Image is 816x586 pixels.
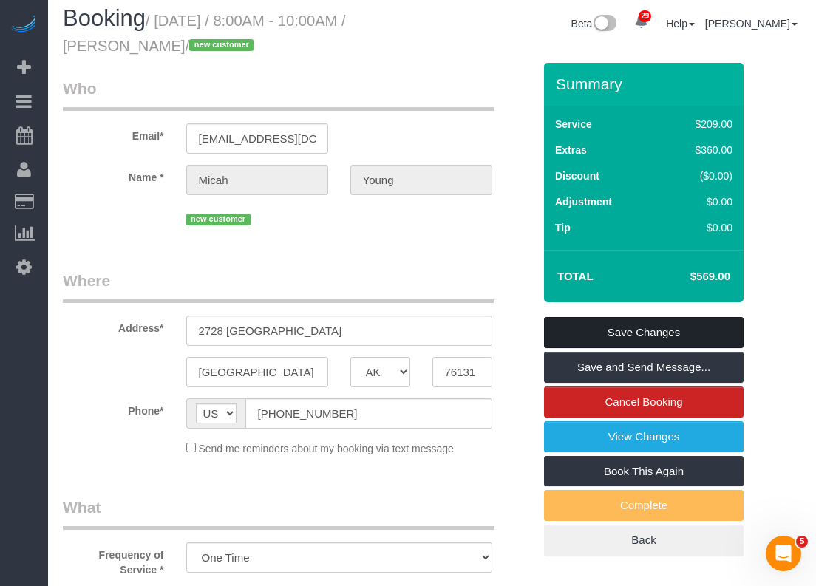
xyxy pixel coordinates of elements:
[664,220,732,235] div: $0.00
[52,123,175,143] label: Email*
[544,525,744,556] a: Back
[52,398,175,418] label: Phone*
[664,143,732,157] div: $360.00
[186,38,259,54] span: /
[52,165,175,185] label: Name *
[432,357,492,387] input: Zip Code*
[544,386,744,418] a: Cancel Booking
[63,497,494,530] legend: What
[556,75,736,92] h3: Summary
[52,316,175,335] label: Address*
[639,10,651,22] span: 29
[557,270,594,282] strong: Total
[555,143,587,157] label: Extras
[627,6,656,38] a: 29
[350,165,492,195] input: Last Name*
[544,456,744,487] a: Book This Again
[186,357,328,387] input: City*
[63,270,494,303] legend: Where
[186,123,328,154] input: Email*
[766,536,801,571] iframe: Intercom live chat
[592,15,616,34] img: New interface
[555,117,592,132] label: Service
[555,220,571,235] label: Tip
[198,443,454,454] span: Send me reminders about my booking via text message
[664,168,732,183] div: ($0.00)
[186,165,328,195] input: First Name*
[245,398,492,429] input: Phone*
[664,194,732,209] div: $0.00
[544,317,744,348] a: Save Changes
[796,536,808,548] span: 5
[646,270,730,283] h4: $569.00
[666,18,695,30] a: Help
[189,39,254,51] span: new customer
[186,214,251,225] span: new customer
[63,5,146,31] span: Booking
[705,18,798,30] a: [PERSON_NAME]
[555,194,612,209] label: Adjustment
[9,15,38,35] img: Automaid Logo
[63,13,346,54] small: / [DATE] / 8:00AM - 10:00AM / [PERSON_NAME]
[571,18,617,30] a: Beta
[664,117,732,132] div: $209.00
[555,168,599,183] label: Discount
[52,542,175,577] label: Frequency of Service *
[544,421,744,452] a: View Changes
[63,78,494,111] legend: Who
[544,352,744,383] a: Save and Send Message...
